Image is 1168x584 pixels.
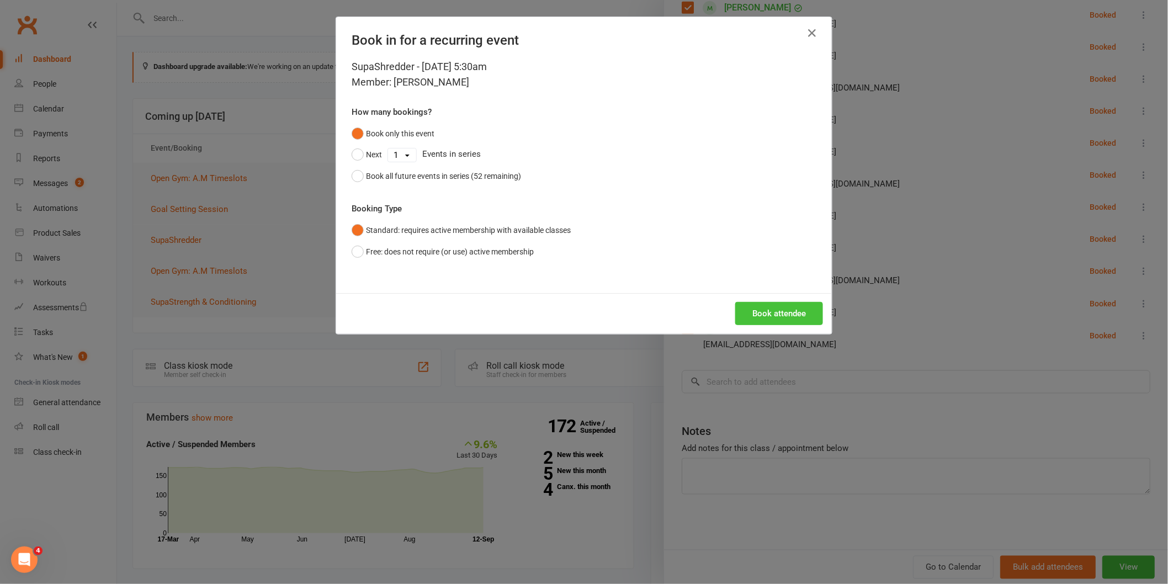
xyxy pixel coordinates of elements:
button: Next [352,144,382,165]
div: Book all future events in series (52 remaining) [366,170,521,182]
span: 4 [34,546,43,555]
div: Events in series [352,144,816,165]
label: Booking Type [352,202,402,215]
button: Book only this event [352,123,434,144]
button: Free: does not require (or use) active membership [352,241,534,262]
iframe: Intercom live chat [11,546,38,573]
label: How many bookings? [352,105,432,119]
h4: Book in for a recurring event [352,33,816,48]
button: Book all future events in series (52 remaining) [352,166,521,187]
button: Standard: requires active membership with available classes [352,220,571,241]
div: SupaShredder - [DATE] 5:30am Member: [PERSON_NAME] [352,59,816,90]
button: Book attendee [735,302,823,325]
button: Close [803,24,821,42]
